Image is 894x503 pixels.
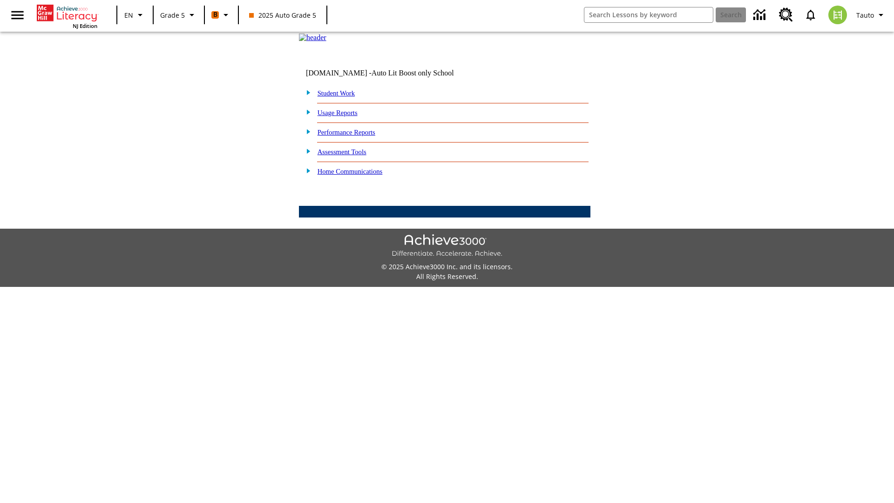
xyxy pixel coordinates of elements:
[748,2,773,28] a: Data Center
[299,34,326,42] img: header
[773,2,799,27] a: Resource Center, Will open in new tab
[301,147,311,155] img: plus.gif
[584,7,713,22] input: search field
[306,69,477,77] td: [DOMAIN_NAME] -
[120,7,150,23] button: Language: EN, Select a language
[318,148,366,156] a: Assessment Tools
[301,88,311,96] img: plus.gif
[249,10,316,20] span: 2025 Auto Grade 5
[213,9,217,20] span: B
[799,3,823,27] a: Notifications
[823,3,853,27] button: Select a new avatar
[372,69,454,77] nobr: Auto Lit Boost only School
[392,234,502,258] img: Achieve3000 Differentiate Accelerate Achieve
[318,89,355,97] a: Student Work
[301,127,311,136] img: plus.gif
[160,10,185,20] span: Grade 5
[853,7,890,23] button: Profile/Settings
[856,10,874,20] span: Tauto
[318,168,383,175] a: Home Communications
[37,3,97,29] div: Home
[208,7,235,23] button: Boost Class color is orange. Change class color
[318,129,375,136] a: Performance Reports
[73,22,97,29] span: NJ Edition
[156,7,201,23] button: Grade: Grade 5, Select a grade
[4,1,31,29] button: Open side menu
[301,108,311,116] img: plus.gif
[124,10,133,20] span: EN
[828,6,847,24] img: avatar image
[301,166,311,175] img: plus.gif
[318,109,358,116] a: Usage Reports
